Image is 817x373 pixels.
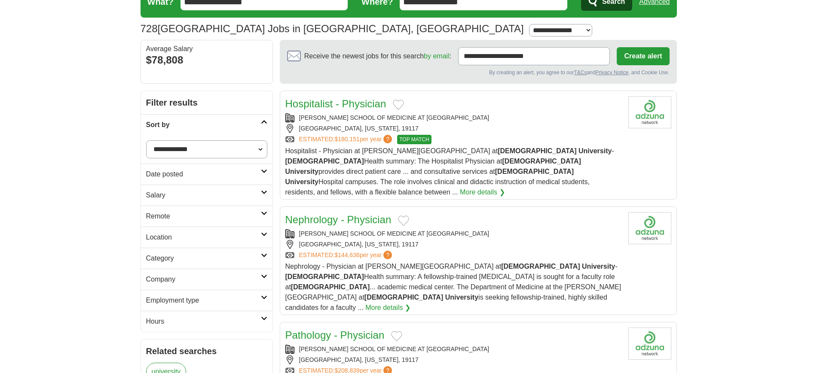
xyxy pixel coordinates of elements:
[285,263,621,311] span: Nephrology - Physician at [PERSON_NAME][GEOGRAPHIC_DATA] at - Health summary: A fellowship-traine...
[146,211,261,221] h2: Remote
[304,51,451,61] span: Receive the newest jobs for this search :
[141,114,272,135] a: Sort by
[285,214,392,225] a: Nephrology - Physician
[628,96,671,128] img: Company logo
[397,135,431,144] span: TOP MATCH
[365,303,410,313] a: More details ❯
[383,251,392,259] span: ?
[285,147,614,196] span: Hospitalist - Physician at [PERSON_NAME][GEOGRAPHIC_DATA] at - Health summary: The Hospitalist Ph...
[141,91,272,114] h2: Filter results
[285,113,621,122] div: [PERSON_NAME] SCHOOL OF MEDICINE AT [GEOGRAPHIC_DATA]
[285,124,621,133] div: [GEOGRAPHIC_DATA], [US_STATE], 19117
[285,229,621,238] div: [PERSON_NAME] SCHOOL OF MEDICINE AT [GEOGRAPHIC_DATA]
[424,52,450,60] a: by email
[582,263,615,270] strong: University
[617,47,669,65] button: Create alert
[285,273,364,280] strong: [DEMOGRAPHIC_DATA]
[146,190,261,200] h2: Salary
[285,329,385,341] a: Pathology - Physician
[498,147,576,155] strong: [DEMOGRAPHIC_DATA]
[398,215,409,226] button: Add to favorite jobs
[628,212,671,244] img: Company logo
[501,263,580,270] strong: [DEMOGRAPHIC_DATA]
[141,269,272,290] a: Company
[460,187,505,197] a: More details ❯
[146,295,261,306] h2: Employment type
[502,158,581,165] strong: [DEMOGRAPHIC_DATA]
[285,345,621,354] div: [PERSON_NAME] SCHOOL OF MEDICINE AT [GEOGRAPHIC_DATA]
[141,227,272,248] a: Location
[495,168,574,175] strong: [DEMOGRAPHIC_DATA]
[285,98,386,109] a: Hospitalist - Physician
[287,69,670,76] div: By creating an alert, you agree to our and , and Cookie Use.
[141,21,158,36] span: 728
[146,232,261,243] h2: Location
[146,316,261,327] h2: Hours
[146,52,267,68] div: $78,808
[578,147,612,155] strong: University
[285,168,318,175] strong: University
[393,100,404,110] button: Add to favorite jobs
[391,331,402,341] button: Add to favorite jobs
[299,251,394,260] a: ESTIMATED:$144,636per year?
[146,345,267,358] h2: Related searches
[141,248,272,269] a: Category
[146,253,261,264] h2: Category
[574,70,587,76] a: T&Cs
[146,169,261,179] h2: Date posted
[141,290,272,311] a: Employment type
[445,294,478,301] strong: University
[146,45,267,52] div: Average Salary
[141,185,272,206] a: Salary
[299,135,394,144] a: ESTIMATED:$180,151per year?
[141,311,272,332] a: Hours
[141,23,524,34] h1: [GEOGRAPHIC_DATA] Jobs in [GEOGRAPHIC_DATA], [GEOGRAPHIC_DATA]
[146,274,261,285] h2: Company
[285,240,621,249] div: [GEOGRAPHIC_DATA], [US_STATE], 19117
[334,136,359,143] span: $180,151
[285,178,318,185] strong: University
[595,70,628,76] a: Privacy Notice
[146,120,261,130] h2: Sort by
[141,164,272,185] a: Date posted
[628,328,671,360] img: Company logo
[383,135,392,143] span: ?
[364,294,443,301] strong: [DEMOGRAPHIC_DATA]
[291,283,370,291] strong: [DEMOGRAPHIC_DATA]
[141,206,272,227] a: Remote
[285,158,364,165] strong: [DEMOGRAPHIC_DATA]
[285,355,621,364] div: [GEOGRAPHIC_DATA], [US_STATE], 19117
[334,252,359,258] span: $144,636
